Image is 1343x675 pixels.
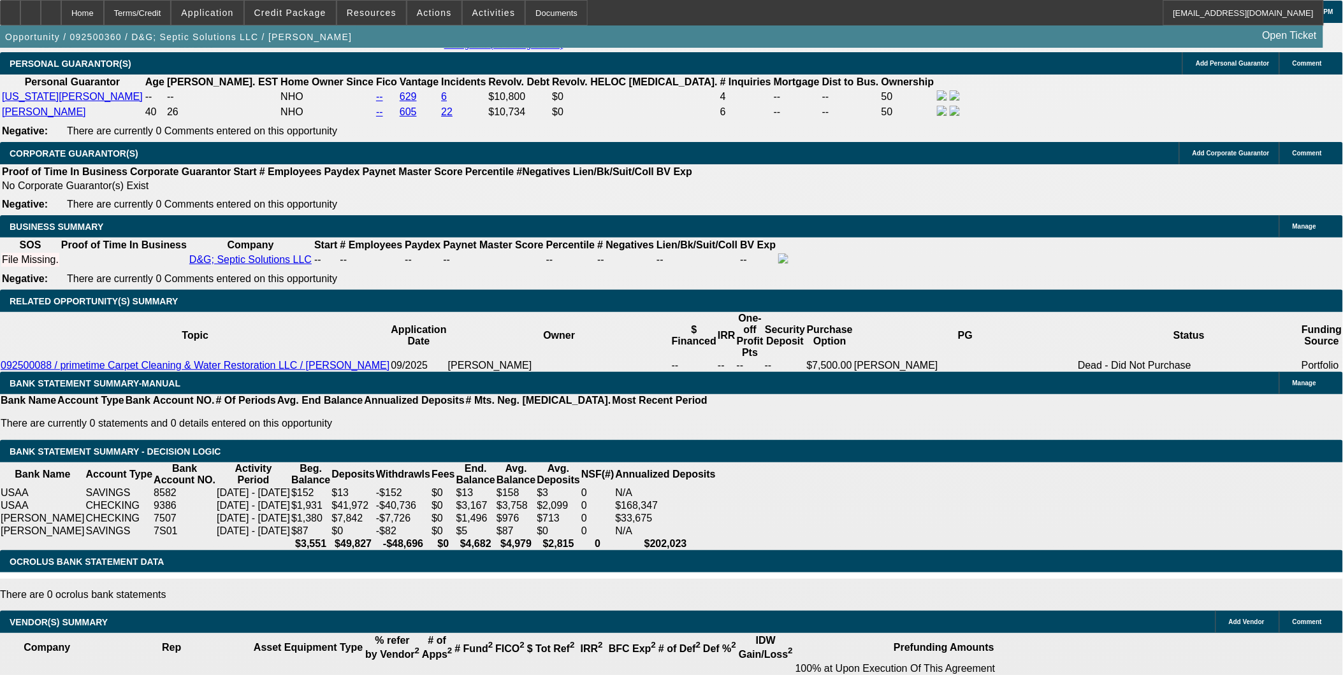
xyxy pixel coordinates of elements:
div: $33,675 [616,513,716,524]
td: $152 [291,487,331,499]
th: Bank Account NO. [125,394,215,407]
a: 092500088 / primetime Carpet Cleaning & Water Restoration LLC / [PERSON_NAME] [1,360,389,371]
sup: 2 [651,641,656,650]
a: 629 [400,91,417,102]
td: -- [404,253,441,267]
b: [PERSON_NAME]. EST [167,76,278,87]
span: Comment [1293,618,1322,625]
b: $ Tot Ref [527,643,575,654]
td: -- [773,90,820,104]
td: $7,842 [331,512,375,525]
b: Negative: [2,199,48,210]
span: Actions [417,8,452,18]
td: $10,800 [488,90,551,104]
th: Bank Account NO. [153,462,216,487]
td: $158 [496,487,536,499]
td: -- [736,359,764,372]
th: Withdrawls [375,462,431,487]
b: BV Exp [740,239,776,250]
th: Avg. Deposits [536,462,581,487]
a: Open Ticket [1258,25,1322,46]
th: End. Balance [456,462,496,487]
span: OCROLUS BANK STATEMENT DATA [10,557,164,567]
span: Add Personal Guarantor [1196,60,1270,67]
th: Account Type [57,394,125,407]
b: BFC Exp [609,643,656,654]
th: $0 [431,537,455,550]
span: CORPORATE GUARANTOR(S) [10,148,138,159]
td: $10,734 [488,105,551,119]
th: $4,979 [496,537,536,550]
th: # Mts. Neg. [MEDICAL_DATA]. [465,394,612,407]
th: Owner [447,312,671,359]
b: Negative: [2,125,48,136]
b: Lien/Bk/Suit/Coll [573,166,654,177]
img: facebook-icon.png [937,90,947,101]
td: -- [656,253,738,267]
td: 8582 [153,487,216,499]
span: BANK STATEMENT SUMMARY-MANUAL [10,378,180,388]
td: -$82 [375,525,431,537]
img: facebook-icon.png [937,106,947,116]
b: #Negatives [517,166,571,177]
div: File Missing. [2,254,59,266]
b: Paynet Master Score [443,239,543,250]
sup: 2 [788,646,793,656]
th: $4,682 [456,537,496,550]
td: -$40,736 [375,499,431,512]
td: NHO [280,90,374,104]
b: FICO [495,643,525,654]
sup: 2 [415,646,419,656]
button: Activities [463,1,525,25]
div: $168,347 [616,500,716,511]
th: Application Date [390,312,447,359]
td: Portfolio [1301,359,1343,372]
th: NSF(#) [581,462,615,487]
th: $2,815 [536,537,581,550]
td: 0 [581,487,615,499]
b: Vantage [400,76,439,87]
b: # Negatives [597,239,654,250]
td: -- [671,359,717,372]
b: Company [228,239,274,250]
button: Actions [407,1,461,25]
td: [DATE] - [DATE] [216,512,291,525]
th: $202,023 [615,537,716,550]
th: Annualized Deposits [363,394,465,407]
td: -- [773,105,820,119]
th: $49,827 [331,537,375,550]
span: Bank Statement Summary - Decision Logic [10,446,221,457]
td: $1,380 [291,512,331,525]
td: $0 [431,525,455,537]
td: $3,758 [496,499,536,512]
th: Status [1077,312,1301,359]
td: -- [314,253,338,267]
td: Dead - Did Not Purchase [1077,359,1301,372]
td: -$7,726 [375,512,431,525]
b: Percentile [546,239,595,250]
b: Prefunding Amounts [894,642,994,653]
td: $0 [551,105,718,119]
td: N/A [615,525,716,537]
b: Personal Guarantor [25,76,120,87]
th: One-off Profit Pts [736,312,764,359]
span: There are currently 0 Comments entered on this opportunity [67,273,337,284]
th: Proof of Time In Business [61,239,187,252]
td: SAVINGS [85,525,154,537]
span: Comment [1293,60,1322,67]
td: $3 [536,487,581,499]
span: Comment [1293,150,1322,157]
td: $87 [291,525,331,537]
td: $0 [551,90,718,104]
b: IRR [581,643,603,654]
th: SOS [1,239,59,252]
th: PG [853,312,1077,359]
b: # of Def [658,643,701,654]
span: RELATED OPPORTUNITY(S) SUMMARY [10,296,178,306]
span: Add Vendor [1229,618,1265,625]
td: $0 [431,487,455,499]
td: $0 [431,512,455,525]
th: Security Deposit [764,312,806,359]
th: Funding Source [1301,312,1343,359]
b: Age [145,76,164,87]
